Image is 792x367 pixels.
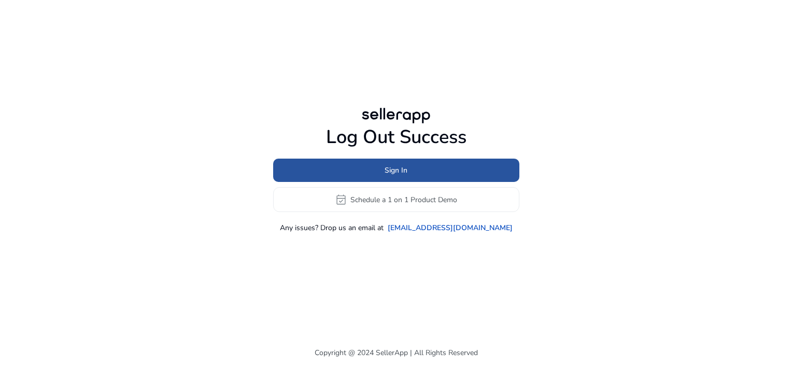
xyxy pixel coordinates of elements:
[273,159,519,182] button: Sign In
[273,187,519,212] button: event_availableSchedule a 1 on 1 Product Demo
[388,222,513,233] a: [EMAIL_ADDRESS][DOMAIN_NAME]
[335,193,347,206] span: event_available
[385,165,407,176] span: Sign In
[280,222,384,233] p: Any issues? Drop us an email at
[273,126,519,148] h1: Log Out Success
